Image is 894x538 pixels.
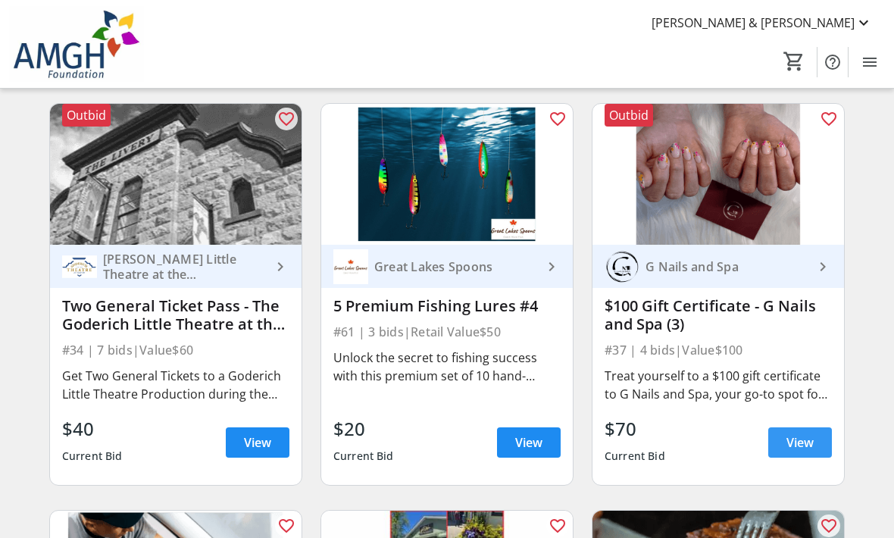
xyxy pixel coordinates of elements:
button: Menu [855,47,885,77]
mat-icon: favorite_outline [277,517,295,535]
button: [PERSON_NAME] & [PERSON_NAME] [639,11,885,35]
div: Current Bid [62,443,123,470]
span: View [244,433,271,452]
img: G Nails and Spa [605,249,639,284]
div: Treat yourself to a $100 gift certificate to G Nails and Spa, your go-to spot for gorgeous nails ... [605,367,832,403]
div: Great Lakes Spoons [368,259,542,274]
div: Current Bid [605,443,665,470]
img: Great Lakes Spoons [333,249,368,284]
img: $100 Gift Certificate - G Nails and Spa (3) [592,104,844,246]
mat-icon: favorite_outline [820,517,838,535]
div: #37 | 4 bids | Value $100 [605,339,832,361]
div: Current Bid [333,443,394,470]
mat-icon: favorite_outline [277,110,295,128]
a: View [497,427,561,458]
span: View [786,433,814,452]
mat-icon: favorite_outline [549,110,567,128]
mat-icon: keyboard_arrow_right [814,258,832,276]
div: #61 | 3 bids | Retail Value $50 [333,321,561,343]
div: $100 Gift Certificate - G Nails and Spa (3) [605,297,832,333]
div: $40 [62,415,123,443]
mat-icon: keyboard_arrow_right [271,258,289,276]
div: G Nails and Spa [639,259,814,274]
span: View [515,433,542,452]
a: View [226,427,289,458]
div: $20 [333,415,394,443]
a: Goderich Little Theatre at the Livery[PERSON_NAME] Little Theatre at the [GEOGRAPHIC_DATA] [50,245,302,288]
mat-icon: favorite_outline [549,517,567,535]
button: Cart [780,48,808,75]
mat-icon: favorite_outline [820,110,838,128]
a: G Nails and Spa G Nails and Spa [592,245,844,288]
img: Two General Ticket Pass - The Goderich Little Theatre at the Livery (2) [50,104,302,246]
div: #34 | 7 bids | Value $60 [62,339,289,361]
span: [PERSON_NAME] & [PERSON_NAME] [652,14,855,32]
div: Outbid [62,104,111,127]
img: Goderich Little Theatre at the Livery [62,249,97,284]
div: Unlock the secret to fishing success with this premium set of 10 hand-made, high-quality lures. C... [333,349,561,385]
div: 5 Premium Fishing Lures #4 [333,297,561,315]
div: Outbid [605,104,653,127]
img: 5 Premium Fishing Lures #4 [321,104,573,246]
button: Help [817,47,848,77]
div: Get Two General Tickets to a Goderich Little Theatre Production during the 2025/2026 season! [62,367,289,403]
div: $70 [605,415,665,443]
div: Two General Ticket Pass - The Goderich Little Theatre at the [GEOGRAPHIC_DATA] (2) [62,297,289,333]
a: View [768,427,832,458]
mat-icon: keyboard_arrow_right [542,258,561,276]
a: Great Lakes SpoonsGreat Lakes Spoons [321,245,573,288]
img: Alexandra Marine & General Hospital Foundation's Logo [9,6,144,82]
div: [PERSON_NAME] Little Theatre at the [GEOGRAPHIC_DATA] [97,252,271,282]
